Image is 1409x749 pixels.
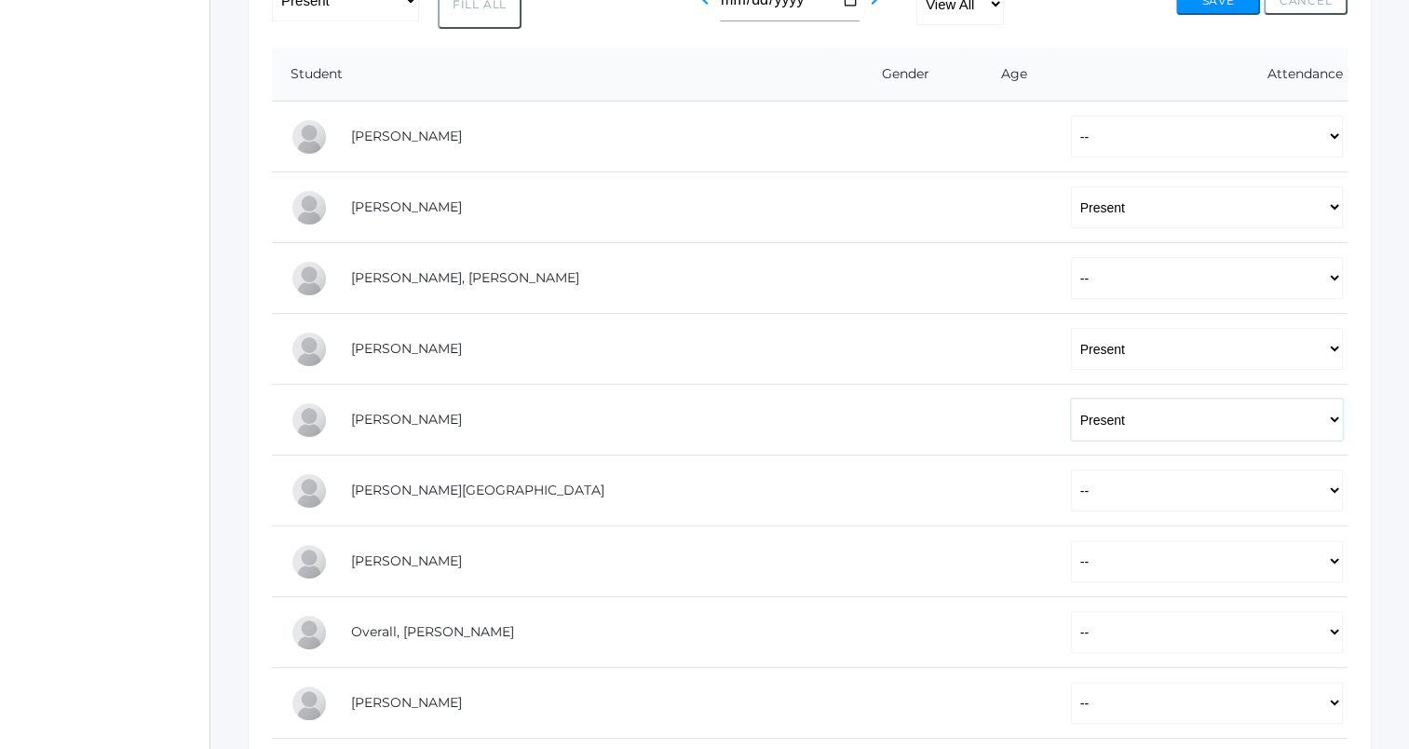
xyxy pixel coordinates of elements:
th: Age [962,48,1051,102]
div: Austin Hill [291,472,328,510]
a: [PERSON_NAME], [PERSON_NAME] [351,269,579,286]
div: Pierce Brozek [291,118,328,156]
div: Olivia Puha [291,685,328,722]
th: Attendance [1052,48,1348,102]
div: Chris Overall [291,614,328,651]
div: Marissa Myers [291,543,328,580]
th: Student [272,48,834,102]
a: [PERSON_NAME] [351,128,462,144]
a: Overall, [PERSON_NAME] [351,623,514,640]
a: [PERSON_NAME] [351,694,462,711]
a: [PERSON_NAME][GEOGRAPHIC_DATA] [351,482,604,498]
a: [PERSON_NAME] [351,340,462,357]
a: [PERSON_NAME] [351,552,462,569]
a: [PERSON_NAME] [351,411,462,428]
th: Gender [834,48,963,102]
div: LaRae Erner [291,331,328,368]
div: Presley Davenport [291,260,328,297]
a: [PERSON_NAME] [351,198,462,215]
div: Eva Carr [291,189,328,226]
div: Rachel Hayton [291,402,328,439]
